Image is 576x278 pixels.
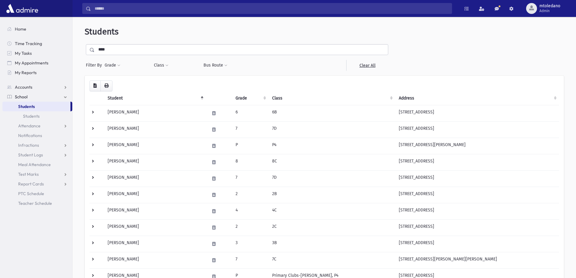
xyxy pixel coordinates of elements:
[395,187,559,203] td: [STREET_ADDRESS]
[539,8,560,13] span: Admin
[232,203,268,219] td: 4
[268,236,395,252] td: 3B
[2,169,72,179] a: Test Marks
[2,121,72,131] a: Attendance
[232,121,268,138] td: 7
[15,26,26,32] span: Home
[268,121,395,138] td: 7D
[2,39,72,48] a: Time Tracking
[18,201,52,206] span: Teacher Schedule
[89,80,101,91] button: CSV
[15,84,32,90] span: Accounts
[268,203,395,219] td: 4C
[268,219,395,236] td: 2C
[104,219,206,236] td: [PERSON_NAME]
[232,219,268,236] td: 2
[104,91,206,105] th: Student: activate to sort column descending
[2,58,72,68] a: My Appointments
[2,111,72,121] a: Students
[2,82,72,92] a: Accounts
[2,68,72,77] a: My Reports
[232,91,268,105] th: Grade: activate to sort column ascending
[395,252,559,268] td: [STREET_ADDRESS][PERSON_NAME][PERSON_NAME]
[2,160,72,169] a: Meal Attendance
[15,60,48,66] span: My Appointments
[15,41,42,46] span: Time Tracking
[104,121,206,138] td: [PERSON_NAME]
[232,138,268,154] td: P
[395,154,559,170] td: [STREET_ADDRESS]
[2,179,72,189] a: Report Cards
[18,191,44,196] span: PTC Schedule
[104,252,206,268] td: [PERSON_NAME]
[154,60,169,71] button: Class
[85,27,119,37] span: Students
[346,60,388,71] a: Clear All
[268,138,395,154] td: P4
[18,142,39,148] span: Infractions
[18,133,42,138] span: Notifications
[2,48,72,58] a: My Tasks
[268,91,395,105] th: Class: activate to sort column ascending
[232,154,268,170] td: 8
[268,187,395,203] td: 2B
[104,138,206,154] td: [PERSON_NAME]
[2,102,70,111] a: Students
[2,24,72,34] a: Home
[395,236,559,252] td: [STREET_ADDRESS]
[268,170,395,187] td: 7D
[232,170,268,187] td: 7
[268,252,395,268] td: 7C
[268,154,395,170] td: 8C
[86,62,104,68] span: Filter By
[395,219,559,236] td: [STREET_ADDRESS]
[18,152,43,158] span: Student Logs
[104,60,121,71] button: Grade
[232,105,268,121] td: 6
[104,105,206,121] td: [PERSON_NAME]
[232,236,268,252] td: 3
[15,51,32,56] span: My Tasks
[91,3,452,14] input: Search
[104,154,206,170] td: [PERSON_NAME]
[395,105,559,121] td: [STREET_ADDRESS]
[395,170,559,187] td: [STREET_ADDRESS]
[232,252,268,268] td: 7
[104,187,206,203] td: [PERSON_NAME]
[18,181,44,187] span: Report Cards
[18,162,51,167] span: Meal Attendance
[232,187,268,203] td: 2
[18,172,39,177] span: Test Marks
[2,198,72,208] a: Teacher Schedule
[203,60,228,71] button: Bus Route
[268,105,395,121] td: 6B
[2,92,72,102] a: School
[2,131,72,140] a: Notifications
[5,2,40,15] img: AdmirePro
[104,203,206,219] td: [PERSON_NAME]
[18,123,41,129] span: Attendance
[2,140,72,150] a: Infractions
[15,70,37,75] span: My Reports
[395,91,559,105] th: Address: activate to sort column ascending
[2,150,72,160] a: Student Logs
[539,4,560,8] span: mtoledano
[395,138,559,154] td: [STREET_ADDRESS][PERSON_NAME]
[2,189,72,198] a: PTC Schedule
[15,94,28,100] span: School
[104,236,206,252] td: [PERSON_NAME]
[395,203,559,219] td: [STREET_ADDRESS]
[100,80,112,91] button: Print
[18,104,35,109] span: Students
[104,170,206,187] td: [PERSON_NAME]
[395,121,559,138] td: [STREET_ADDRESS]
